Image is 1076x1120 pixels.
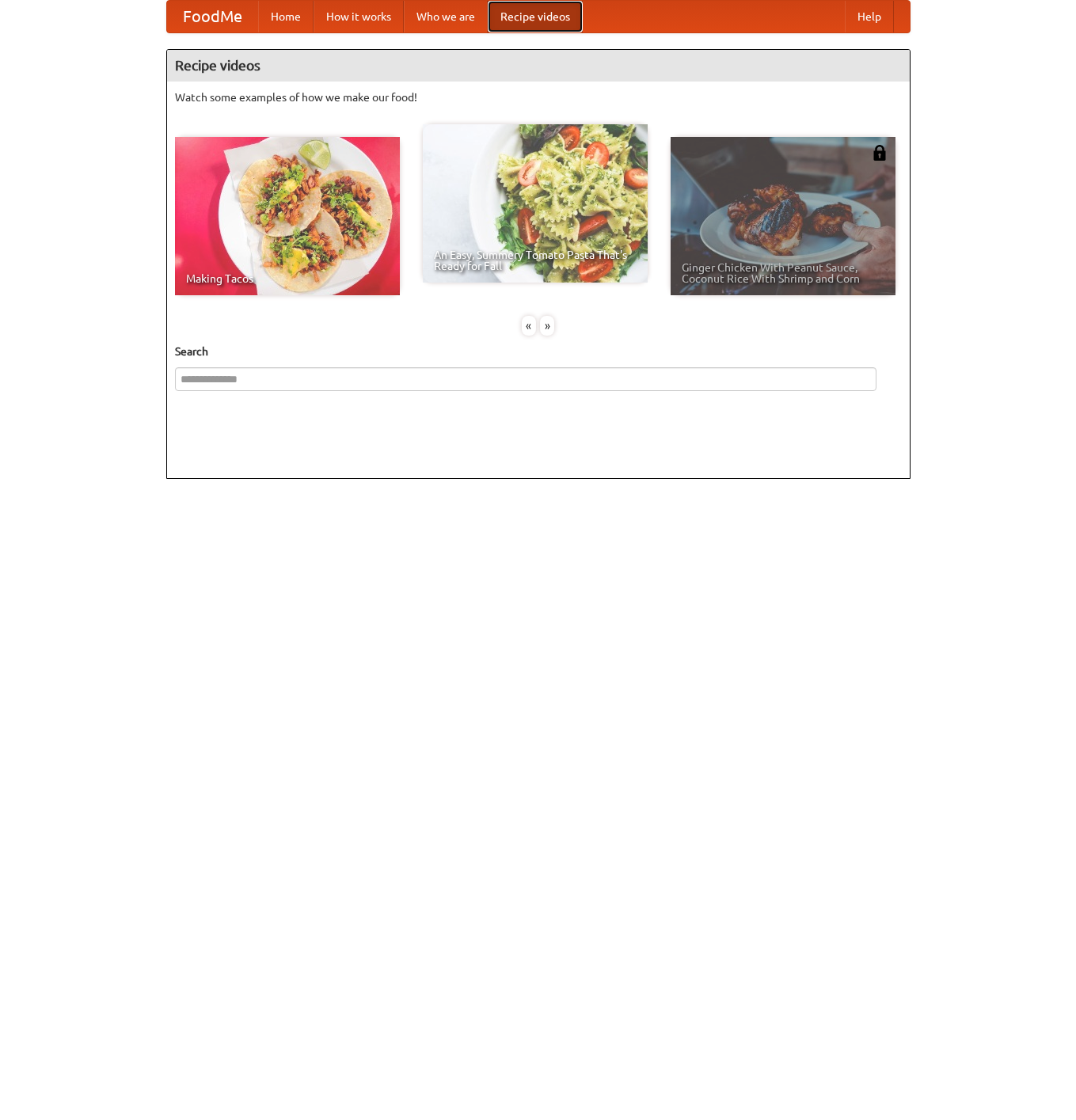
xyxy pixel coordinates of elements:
a: Who we are [404,1,488,32]
a: Home [258,1,314,32]
a: Making Tacos [175,137,400,295]
div: « [522,316,536,336]
a: FoodMe [167,1,258,32]
a: Help [845,1,894,32]
p: Watch some examples of how we make our food! [175,89,902,105]
h5: Search [175,344,902,359]
div: » [540,316,554,336]
a: Recipe videos [488,1,583,32]
span: Making Tacos [186,273,389,284]
a: An Easy, Summery Tomato Pasta That's Ready for Fall [423,124,648,283]
span: An Easy, Summery Tomato Pasta That's Ready for Fall [434,249,637,271]
a: How it works [314,1,404,32]
img: 483408.png [872,145,888,161]
h4: Recipe videos [167,50,910,82]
